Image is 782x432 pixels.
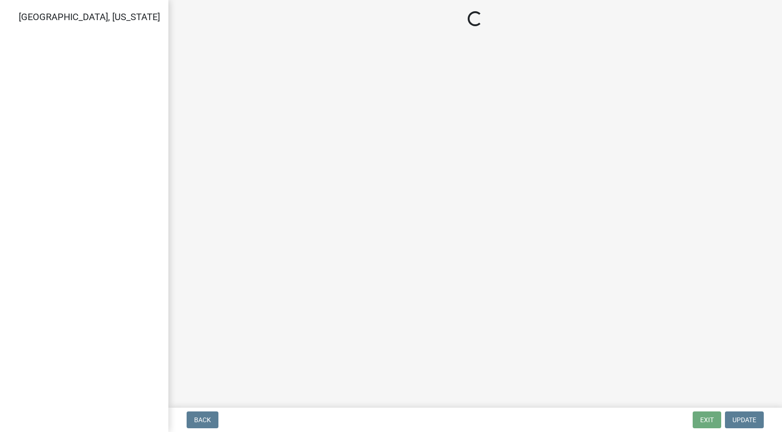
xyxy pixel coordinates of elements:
[725,411,764,428] button: Update
[693,411,721,428] button: Exit
[187,411,218,428] button: Back
[732,416,756,424] span: Update
[194,416,211,424] span: Back
[19,11,160,22] span: [GEOGRAPHIC_DATA], [US_STATE]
